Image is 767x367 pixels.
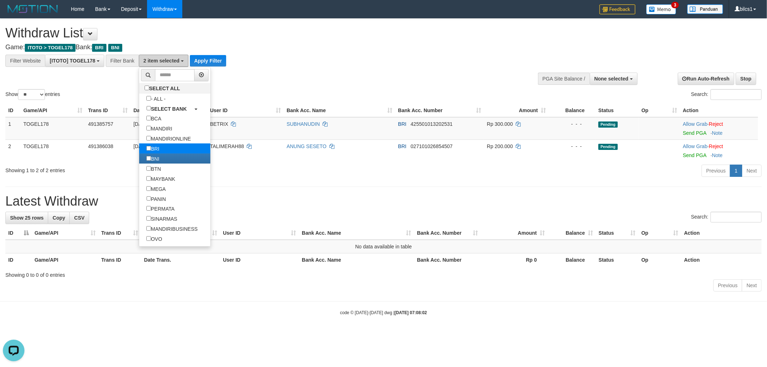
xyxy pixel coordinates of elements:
[287,143,327,149] a: ANUNG SESETO
[139,194,173,204] label: PANIN
[646,4,676,14] img: Button%20Memo.svg
[394,310,427,315] strong: [DATE] 07:08:02
[20,139,85,162] td: TOGEL178
[52,215,65,221] span: Copy
[414,253,481,267] th: Bank Acc. Number
[595,104,639,117] th: Status
[146,186,151,191] input: MEGA
[681,253,762,267] th: Action
[139,83,187,93] label: SELECT ALL
[139,113,169,123] label: BCA
[5,104,20,117] th: ID
[139,133,198,143] label: MANDIRIONLINE
[598,144,618,150] span: Pending
[20,117,85,140] td: TOGEL178
[10,215,44,221] span: Show 25 rows
[108,44,122,52] span: BNI
[687,4,723,14] img: panduan.png
[106,55,139,67] div: Filter Bank
[145,86,149,90] input: SELECT ALL
[92,44,106,52] span: BRI
[683,143,709,149] span: ·
[32,253,99,267] th: Game/API
[5,89,60,100] label: Show entries
[395,104,484,117] th: Bank Acc. Number: activate to sort column ascending
[20,104,85,117] th: Game/API: activate to sort column ascending
[683,143,707,149] a: Allow Grab
[742,279,762,292] a: Next
[69,212,89,224] a: CSV
[548,253,596,267] th: Balance
[146,116,151,120] input: BCA
[683,130,706,136] a: Send PGA
[85,104,131,117] th: Trans ID: activate to sort column ascending
[151,106,187,111] b: SELECT BANK
[398,143,406,149] span: BRI
[594,76,629,82] span: None selected
[712,152,723,158] a: Note
[340,310,427,315] small: code © [DATE]-[DATE] dwg |
[139,123,179,133] label: MANDIRI
[88,143,113,149] span: 491386038
[596,253,639,267] th: Status
[141,253,220,267] th: Date Trans.
[139,214,184,224] label: SINARMAS
[146,226,151,231] input: MANDIRIBUSINESS
[74,215,85,221] span: CSV
[5,117,20,140] td: 1
[548,226,596,240] th: Balance: activate to sort column ascending
[487,143,513,149] span: Rp 200.000
[598,121,618,128] span: Pending
[220,253,299,267] th: User ID
[220,226,299,240] th: User ID: activate to sort column ascending
[299,226,414,240] th: Bank Acc. Name: activate to sort column ascending
[207,104,284,117] th: User ID: activate to sort column ascending
[143,58,179,64] span: 2 item selected
[683,121,709,127] span: ·
[730,165,742,177] a: 1
[146,236,151,241] input: OVO
[481,226,548,240] th: Amount: activate to sort column ascending
[287,121,320,127] a: SUBHANUDIN
[487,121,513,127] span: Rp 300.000
[5,139,20,162] td: 2
[5,55,45,67] div: Filter Website
[481,253,548,267] th: Rp 0
[18,89,45,100] select: Showentries
[596,226,639,240] th: Status: activate to sort column ascending
[5,26,504,40] h1: Withdraw List
[45,55,104,67] button: [ITOTO] TOGEL178
[713,279,742,292] a: Previous
[139,203,182,214] label: PERMATA
[210,121,228,127] span: BETRIX
[88,121,113,127] span: 491385757
[139,244,175,254] label: GOPAY
[299,253,414,267] th: Bank Acc. Name
[139,174,182,184] label: MAYBANK
[133,121,170,127] span: [DATE] 07:02:48
[139,104,211,114] a: SELECT BANK
[99,226,141,240] th: Trans ID: activate to sort column ascending
[711,89,762,100] input: Search:
[146,146,151,151] input: BRI
[139,143,166,153] label: BRI
[712,130,723,136] a: Note
[549,104,595,117] th: Balance
[3,3,24,24] button: Open LiveChat chat widget
[139,164,168,174] label: BTN
[139,224,205,234] label: MANDIRIBUSINESS
[210,143,244,149] span: TALIMERAH88
[139,55,188,67] button: 2 item selected
[680,104,758,117] th: Action
[5,226,32,240] th: ID: activate to sort column descending
[683,152,706,158] a: Send PGA
[146,206,151,211] input: PERMATA
[5,253,32,267] th: ID
[5,44,504,51] h4: Game: Bank:
[414,226,481,240] th: Bank Acc. Number: activate to sort column ascending
[146,126,151,130] input: MANDIRI
[484,104,549,117] th: Amount: activate to sort column ascending
[680,139,758,162] td: ·
[131,104,207,117] th: Date Trans.: activate to sort column descending
[50,58,95,64] span: [ITOTO] TOGEL178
